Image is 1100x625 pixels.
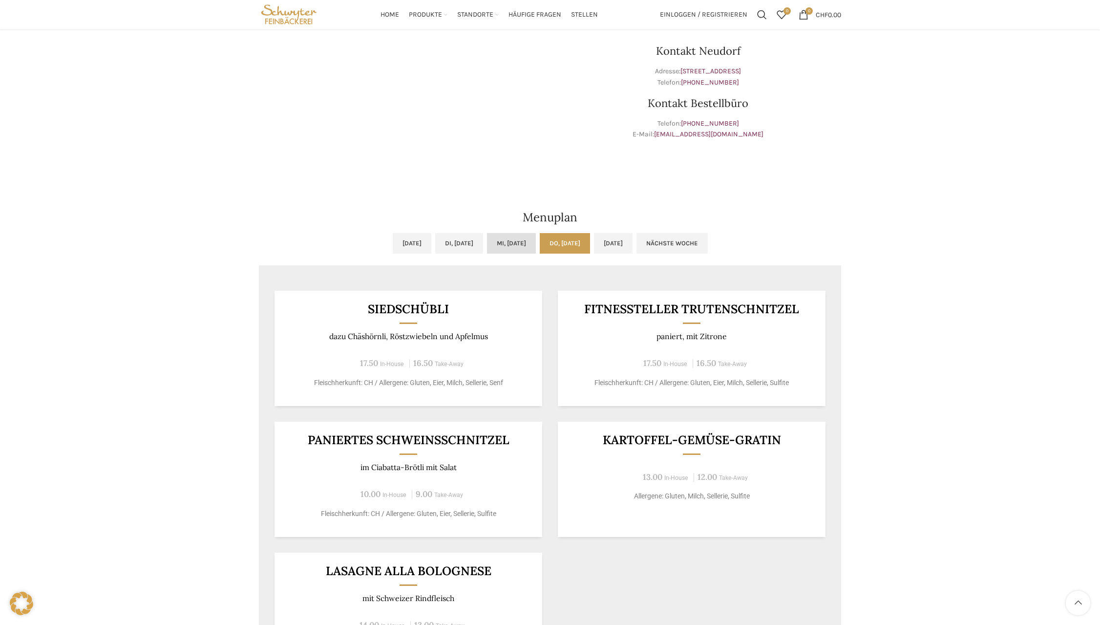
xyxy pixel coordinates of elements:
[643,358,661,368] span: 17.50
[508,10,561,20] span: Häufige Fragen
[772,5,791,24] a: 0
[287,434,530,446] h3: Paniertes Schweinsschnitzel
[660,11,747,18] span: Einloggen / Registrieren
[697,358,716,368] span: 16.50
[571,5,598,24] a: Stellen
[654,130,763,138] a: [EMAIL_ADDRESS][DOMAIN_NAME]
[752,5,772,24] a: Suchen
[259,10,319,18] a: Site logo
[794,5,846,24] a: 0 CHF0.00
[663,361,687,367] span: In-House
[681,119,739,128] a: [PHONE_NUMBER]
[570,332,814,341] p: paniert, mit Zitrone
[594,233,633,254] a: [DATE]
[416,489,432,499] span: 9.00
[555,45,841,56] h3: Kontakt Neudorf
[381,5,399,24] a: Home
[783,7,791,15] span: 0
[643,472,662,482] span: 13.00
[570,303,814,315] h3: Fitnessteller Trutenschnitzel
[393,233,431,254] a: [DATE]
[655,5,752,24] a: Einloggen / Registrieren
[287,463,530,472] p: im Ciabatta-Brötli mit Salat
[287,565,530,577] h3: Lasagne alla Bolognese
[360,489,381,499] span: 10.00
[287,332,530,341] p: dazu Chäshörnli, Röstzwiebeln und Apfelmus
[680,67,741,75] a: [STREET_ADDRESS]
[413,358,433,368] span: 16.50
[1066,591,1090,615] a: Scroll to top button
[816,10,841,19] bdi: 0.00
[287,509,530,519] p: Fleischherkunft: CH / Allergene: Gluten, Eier, Sellerie, Sulfite
[664,474,688,481] span: In-House
[487,233,536,254] a: Mi, [DATE]
[380,361,404,367] span: In-House
[360,358,378,368] span: 17.50
[287,378,530,388] p: Fleischherkunft: CH / Allergene: Gluten, Eier, Milch, Sellerie, Senf
[259,212,841,223] h2: Menuplan
[457,10,493,20] span: Standorte
[555,98,841,108] h3: Kontakt Bestellbüro
[698,472,717,482] span: 12.00
[435,361,464,367] span: Take-Away
[719,474,748,481] span: Take-Away
[434,492,463,498] span: Take-Away
[435,233,483,254] a: Di, [DATE]
[287,594,530,603] p: mit Schweizer Rindfleisch
[555,66,841,88] p: Adresse: Telefon:
[570,434,814,446] h3: Kartoffel-Gemüse-Gratin
[718,361,747,367] span: Take-Away
[457,5,499,24] a: Standorte
[508,5,561,24] a: Häufige Fragen
[287,303,530,315] h3: Siedschübli
[382,492,406,498] span: In-House
[409,5,447,24] a: Produkte
[681,78,739,86] a: [PHONE_NUMBER]
[409,10,442,20] span: Produkte
[259,21,545,168] iframe: schwyter martinsbruggstrasse
[324,5,655,24] div: Main navigation
[540,233,590,254] a: Do, [DATE]
[571,10,598,20] span: Stellen
[772,5,791,24] div: Meine Wunschliste
[570,491,814,501] p: Allergene: Gluten, Milch, Sellerie, Sulfite
[805,7,813,15] span: 0
[555,118,841,140] p: Telefon: E-Mail:
[570,378,814,388] p: Fleischherkunft: CH / Allergene: Gluten, Eier, Milch, Sellerie, Sulfite
[381,10,399,20] span: Home
[636,233,708,254] a: Nächste Woche
[816,10,828,19] span: CHF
